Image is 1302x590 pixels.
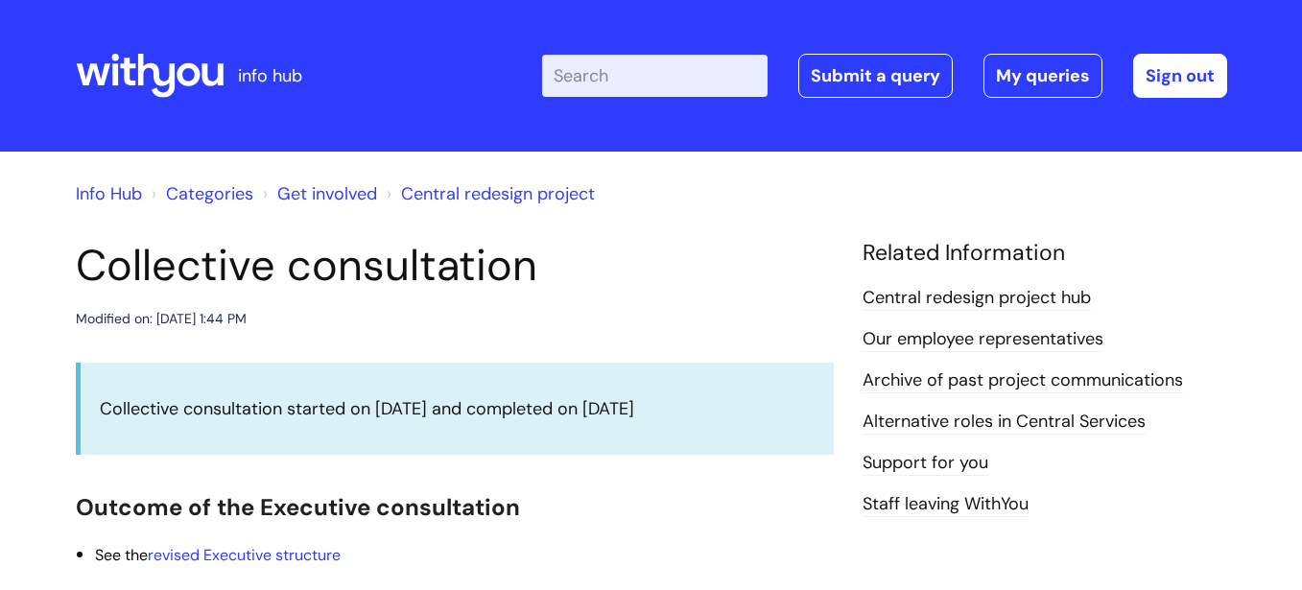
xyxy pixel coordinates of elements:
[100,393,815,424] p: Collective consultation started on [DATE] and completed on [DATE]
[401,182,595,205] a: Central redesign project
[238,60,302,91] p: info hub
[863,327,1103,352] a: Our employee representatives
[542,55,768,97] input: Search
[863,368,1183,393] a: Archive of past project communications
[863,410,1146,435] a: Alternative roles in Central Services
[95,545,341,565] span: See the
[863,240,1227,267] h4: Related Information
[148,545,341,565] a: revised Executive structure
[798,54,953,98] a: Submit a query
[166,182,253,205] a: Categories
[382,178,595,209] li: Central redesign project
[76,182,142,205] a: Info Hub
[863,492,1029,517] a: Staff leaving WithYou
[542,54,1227,98] div: | -
[147,178,253,209] li: Solution home
[1133,54,1227,98] a: Sign out
[983,54,1102,98] a: My queries
[76,492,520,522] span: Outcome of the Executive consultation
[76,240,834,292] h1: Collective consultation
[258,178,377,209] li: Get involved
[76,307,247,331] div: Modified on: [DATE] 1:44 PM
[863,451,988,476] a: Support for you
[277,182,377,205] a: Get involved
[863,286,1091,311] a: Central redesign project hub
